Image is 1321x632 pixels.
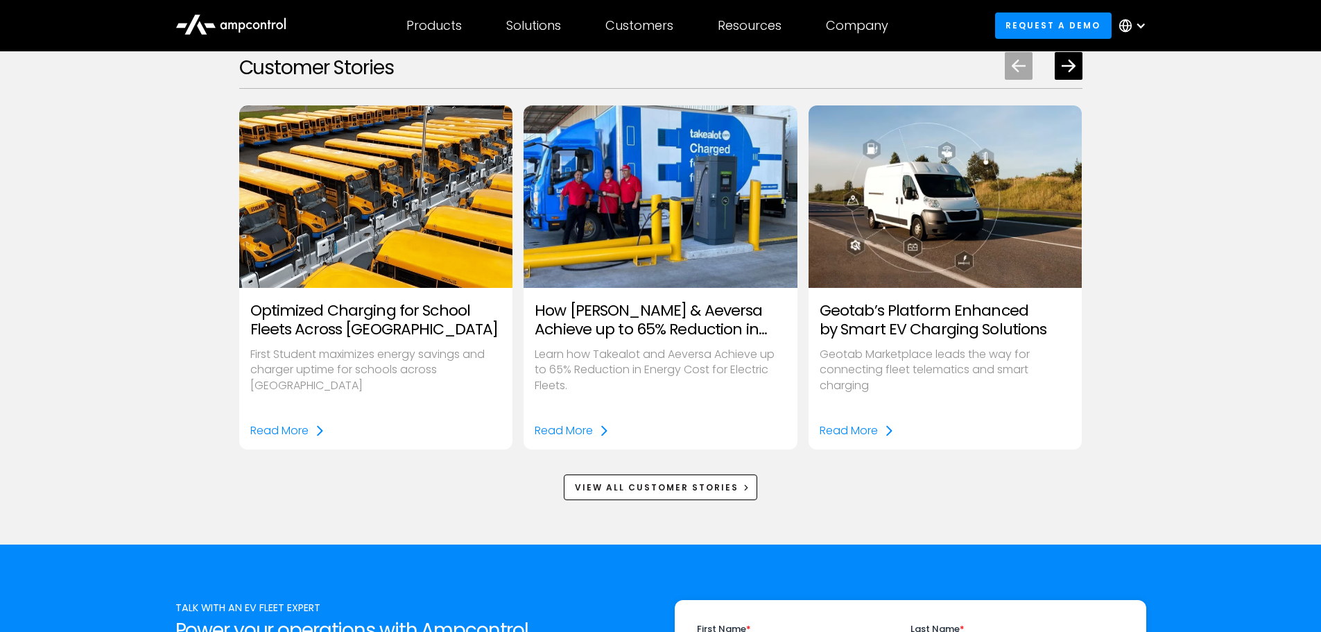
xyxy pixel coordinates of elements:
div: Company [826,18,888,33]
div: Customers [605,18,673,33]
h3: Optimized Charging for School Fleets Across [GEOGRAPHIC_DATA] [250,302,502,339]
div: Products [406,18,462,33]
div: View All Customer Stories [575,481,739,494]
div: Read More [820,423,878,438]
div: Resources [718,18,782,33]
a: Read More [250,423,325,438]
h3: How [PERSON_NAME] & Aeversa Achieve up to 65% Reduction in Energy Costs [535,302,786,339]
a: View All Customer Stories [564,475,757,500]
a: Read More [535,423,610,438]
div: Read More [535,423,593,438]
div: Previous slide [1005,52,1033,80]
div: 3 / 8 [809,105,1082,450]
div: Solutions [506,18,561,33]
h2: Customer Stories [239,56,394,80]
div: 2 / 8 [524,105,797,450]
h3: Geotab’s Platform Enhanced by Smart EV Charging Solutions [820,302,1071,339]
a: Read More [820,423,895,438]
p: Geotab Marketplace leads the way for connecting fleet telematics and smart charging [820,347,1071,393]
div: TALK WITH AN EV FLEET EXPERT [175,600,647,615]
p: Learn how Takealot and Aeversa Achieve up to 65% Reduction in Energy Cost for Electric Fleets. [535,347,786,393]
a: Request a demo [995,12,1112,38]
div: 1 / 8 [239,105,513,450]
p: First Student maximizes energy savings and charger uptime for schools across [GEOGRAPHIC_DATA] [250,347,502,393]
div: Read More [250,423,309,438]
div: Next slide [1055,52,1082,80]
